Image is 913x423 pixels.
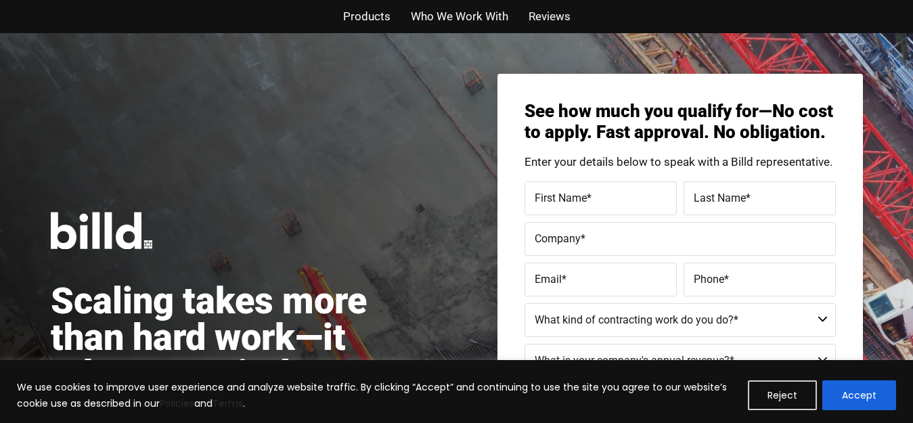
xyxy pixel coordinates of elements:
[160,397,194,410] a: Policies
[535,192,587,204] span: First Name
[525,101,836,143] h3: See how much you qualify for—No cost to apply. Fast approval. No obligation.
[535,273,562,286] span: Email
[694,273,724,286] span: Phone
[694,192,746,204] span: Last Name
[213,397,243,410] a: Terms
[343,7,391,26] a: Products
[411,7,508,26] a: Who We Work With
[529,7,571,26] a: Reviews
[525,156,836,168] p: Enter your details below to speak with a Billd representative.
[822,380,896,410] button: Accept
[535,232,581,245] span: Company
[17,379,738,411] p: We use cookies to improve user experience and analyze website traffic. By clicking “Accept” and c...
[748,380,817,410] button: Reject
